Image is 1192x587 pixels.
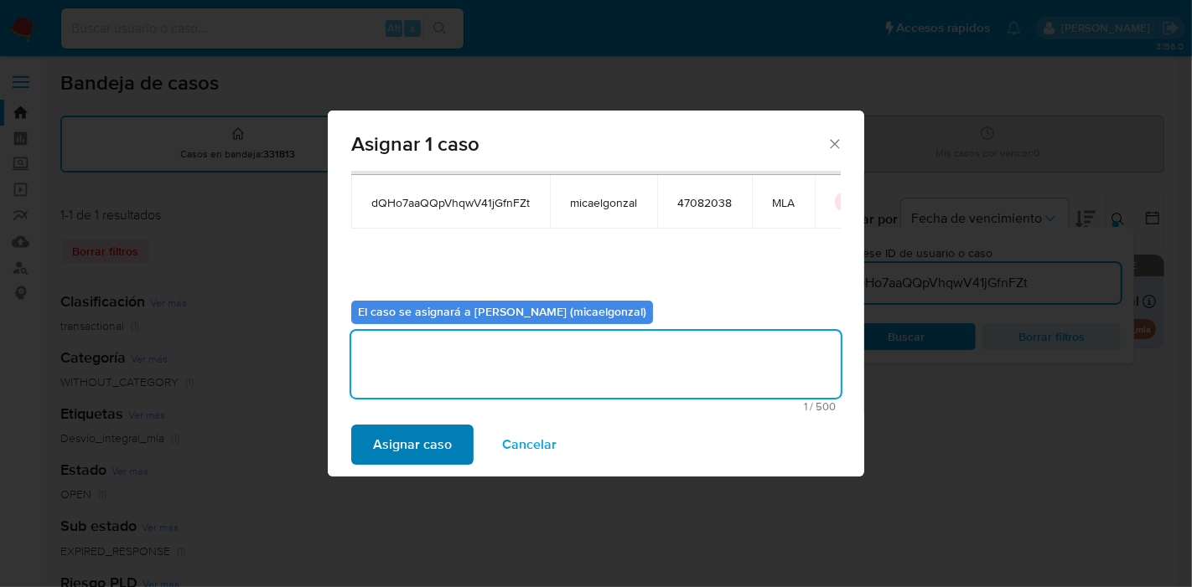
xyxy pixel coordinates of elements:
[351,134,827,154] span: Asignar 1 caso
[772,195,795,210] span: MLA
[351,425,474,465] button: Asignar caso
[570,195,637,210] span: micaelgonzal
[827,136,842,151] button: Cerrar ventana
[835,192,855,212] button: icon-button
[480,425,578,465] button: Cancelar
[328,111,864,476] div: assign-modal
[677,195,732,210] span: 47082038
[502,426,557,463] span: Cancelar
[371,195,530,210] span: dQHo7aaQQpVhqwV41jGfnFZt
[373,426,452,463] span: Asignar caso
[358,303,646,320] b: El caso se asignará a [PERSON_NAME] (micaelgonzal)
[356,401,836,412] span: Máximo 500 caracteres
